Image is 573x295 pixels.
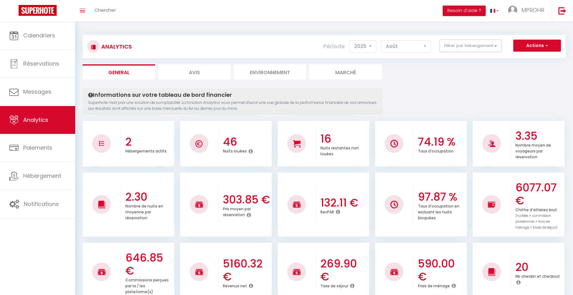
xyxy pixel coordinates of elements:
[515,141,551,160] p: Nombre moyen de voyageurs par réservation
[320,144,359,156] p: Nuits restantes non louées
[223,282,247,289] p: Revenus net
[515,261,563,274] h3: 20
[234,64,306,79] li: Environnement
[320,132,368,145] h3: 16
[23,144,52,152] span: Paiements
[515,213,558,230] span: (nuitées + commission plateformes + frais de ménage + taxes de séjour)
[125,147,167,154] p: Hébergements actifs
[418,135,465,148] h3: 74.19 %
[23,116,48,124] span: Analytics
[418,202,459,220] p: Taux d'occupation en excluant les nuits bloquées
[23,172,61,180] span: Hébergement
[23,60,59,67] span: Réservations
[558,7,566,15] img: logout
[125,251,173,277] h3: 646.85 €
[125,202,163,220] p: Nombre de nuits en moyenne par réservation
[223,257,270,283] h3: 5160.32 €
[521,6,544,14] span: MPROHR
[418,257,465,283] h3: 590.00 €
[83,64,155,79] li: General
[125,276,169,294] p: Commissions perçues par la / les plateforme(s)
[513,40,561,52] button: Actions
[100,40,132,53] h3: Analytics
[125,135,173,148] h3: 2
[515,130,563,143] h3: 3.35
[320,257,368,283] h3: 269.90 €
[88,100,377,112] p: Superhote n'est pas une solution de comptabilité. La fonction Analytics vous permet d'avoir une v...
[223,147,247,154] p: Nuits louées
[309,64,382,79] li: Marché
[5,2,24,21] button: Ouvrir le widget de chat LiveChat
[488,201,496,208] img: NO IMAGE
[19,5,57,16] img: Super Booking
[508,6,517,15] img: ...
[443,6,486,16] button: Besoin d'aide ?
[515,272,560,279] p: Nb checkin et checkout
[418,282,450,289] p: Frais de ménage
[320,208,334,215] p: RevPAR
[320,282,348,289] p: Taxe de séjour
[223,193,270,206] h3: 303.85 €
[418,147,454,154] p: Taux d'occupation
[223,135,270,148] h3: 46
[23,88,51,96] span: Messages
[158,64,231,79] li: Avis
[320,196,368,209] h3: 132.11 €
[418,190,465,203] h3: 97.87 %
[390,201,398,208] img: NO IMAGE
[94,7,116,13] span: Chercher
[223,205,251,217] p: Prix moyen par réservation
[323,40,345,53] label: Période
[125,190,173,203] h3: 2.30
[24,200,59,208] span: Notifications
[88,92,377,98] h4: Informations sur votre tableau de bord financier
[515,181,563,207] h3: 6077.07 €
[440,40,501,52] button: Filtrer par hébergement
[515,206,558,230] p: Chiffre d'affaires brut
[23,32,55,39] span: Calendriers
[99,141,104,146] img: NO IMAGE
